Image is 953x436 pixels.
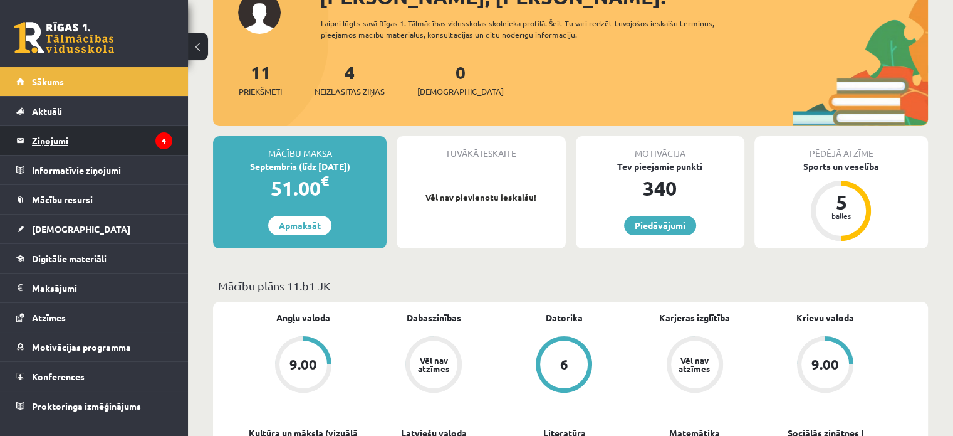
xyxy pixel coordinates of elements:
p: Vēl nav pievienotu ieskaišu! [403,191,559,204]
span: Atzīmes [32,312,66,323]
div: balles [822,212,860,220]
a: Aktuāli [16,97,172,125]
div: 51.00 [213,173,387,203]
a: Rīgas 1. Tālmācības vidusskola [14,22,114,53]
div: Vēl nav atzīmes [416,356,451,373]
span: Proktoringa izmēģinājums [32,400,141,412]
div: 5 [822,192,860,212]
a: Krievu valoda [796,311,854,324]
div: Septembris (līdz [DATE]) [213,160,387,173]
span: Mācību resursi [32,194,93,205]
a: Motivācijas programma [16,332,172,361]
div: Tev pieejamie punkti [576,160,744,173]
span: Priekšmeti [239,85,282,98]
a: [DEMOGRAPHIC_DATA] [16,215,172,243]
div: 9.00 [289,358,317,371]
div: Pēdējā atzīme [754,136,928,160]
span: Neizlasītās ziņas [315,85,385,98]
a: 9.00 [238,336,368,395]
a: Informatīvie ziņojumi [16,156,172,184]
a: 9.00 [760,336,890,395]
a: 0[DEMOGRAPHIC_DATA] [417,61,504,98]
a: Karjeras izglītība [659,311,730,324]
i: 4 [155,132,172,149]
div: Mācību maksa [213,136,387,160]
div: Sports un veselība [754,160,928,173]
a: Atzīmes [16,303,172,332]
div: Tuvākā ieskaite [397,136,565,160]
span: [DEMOGRAPHIC_DATA] [32,223,130,235]
a: Vēl nav atzīmes [630,336,760,395]
a: 4Neizlasītās ziņas [315,61,385,98]
a: Dabaszinības [407,311,461,324]
p: Mācību plāns 11.b1 JK [218,277,923,294]
a: Vēl nav atzīmes [368,336,499,395]
legend: Ziņojumi [32,126,172,155]
legend: Informatīvie ziņojumi [32,156,172,184]
span: [DEMOGRAPHIC_DATA] [417,85,504,98]
a: Proktoringa izmēģinājums [16,391,172,420]
a: Ziņojumi4 [16,126,172,155]
span: € [321,172,329,190]
a: 6 [499,336,629,395]
div: Vēl nav atzīmes [677,356,712,373]
span: Konferences [32,371,85,382]
div: 9.00 [811,358,839,371]
a: Sports un veselība 5 balles [754,160,928,243]
div: 6 [560,358,568,371]
span: Digitālie materiāli [32,253,107,264]
a: Mācību resursi [16,185,172,214]
span: Aktuāli [32,105,62,117]
div: Laipni lūgts savā Rīgas 1. Tālmācības vidusskolas skolnieka profilā. Šeit Tu vari redzēt tuvojošo... [321,18,750,40]
a: Maksājumi [16,274,172,302]
a: Konferences [16,362,172,391]
a: Piedāvājumi [624,216,696,235]
div: Motivācija [576,136,744,160]
a: Angļu valoda [276,311,330,324]
span: Sākums [32,76,64,87]
a: Datorika [546,311,583,324]
span: Motivācijas programma [32,341,131,353]
legend: Maksājumi [32,274,172,302]
a: 11Priekšmeti [239,61,282,98]
div: 340 [576,173,744,203]
a: Sākums [16,67,172,96]
a: Apmaksāt [268,216,331,235]
a: Digitālie materiāli [16,244,172,273]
